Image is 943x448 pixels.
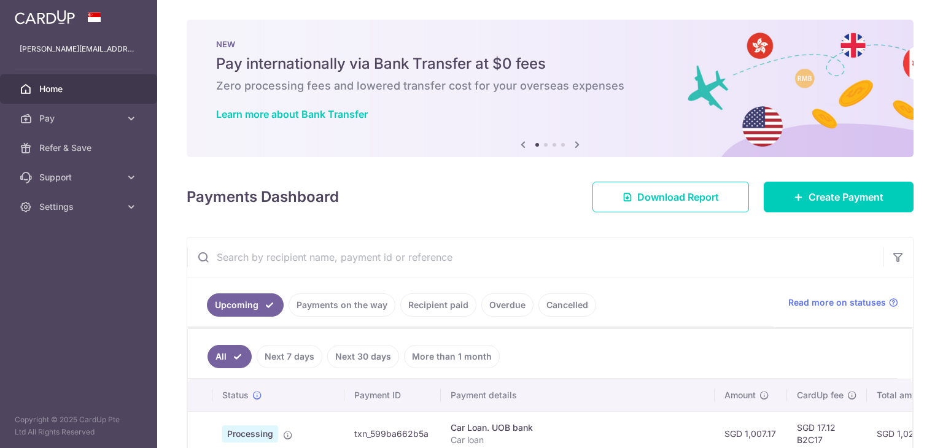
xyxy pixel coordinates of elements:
a: Cancelled [538,293,596,317]
a: Overdue [481,293,534,317]
p: NEW [216,39,884,49]
input: Search by recipient name, payment id or reference [187,238,883,277]
p: [PERSON_NAME][EMAIL_ADDRESS][DOMAIN_NAME] [20,43,138,55]
a: All [208,345,252,368]
span: Home [39,83,120,95]
a: Next 30 days [327,345,399,368]
span: Read more on statuses [788,296,886,309]
div: Car Loan. UOB bank [451,422,705,434]
a: Read more on statuses [788,296,898,309]
span: Processing [222,425,278,442]
span: Create Payment [809,190,883,204]
h5: Pay internationally via Bank Transfer at $0 fees [216,54,884,74]
img: CardUp [15,10,75,25]
span: Download Report [637,190,719,204]
span: Settings [39,201,120,213]
span: Status [222,389,249,401]
a: More than 1 month [404,345,500,368]
span: Amount [724,389,756,401]
a: Payments on the way [289,293,395,317]
th: Payment ID [344,379,441,411]
a: Next 7 days [257,345,322,368]
span: Support [39,171,120,183]
a: Recipient paid [400,293,476,317]
th: Payment details [441,379,715,411]
iframe: Opens a widget where you can find more information [864,411,931,442]
span: Refer & Save [39,142,120,154]
h6: Zero processing fees and lowered transfer cost for your overseas expenses [216,79,884,93]
a: Create Payment [764,182,914,212]
a: Download Report [592,182,749,212]
h4: Payments Dashboard [187,186,339,208]
span: Pay [39,112,120,125]
a: Upcoming [207,293,284,317]
span: Total amt. [877,389,917,401]
p: Car loan [451,434,705,446]
a: Learn more about Bank Transfer [216,108,368,120]
img: Bank transfer banner [187,20,914,157]
span: CardUp fee [797,389,844,401]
